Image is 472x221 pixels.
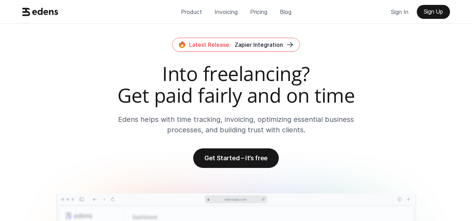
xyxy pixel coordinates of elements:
a: Sign Up [417,5,450,19]
a: Product [175,5,208,19]
a: Pricing [245,5,273,19]
p: Pricing [250,7,267,17]
a: Get Started – it’s free [193,148,279,168]
p: Sign In [391,7,408,17]
h2: Into freelancing? Get paid fairly and on time [20,63,453,106]
a: Sign In [385,5,414,19]
p: Sign Up [424,8,443,15]
p: Product [181,7,202,17]
a: Latest Release:Zapier Integration [172,38,300,52]
a: Invoicing [209,5,243,19]
span: Latest Release: [189,41,231,48]
p: Invoicing [215,7,238,17]
a: Blog [274,5,297,19]
p: Edens helps with time tracking, invoicing, optimizing essential business processes, and building ... [117,114,355,135]
span: Zapier Integration [235,41,283,48]
p: Blog [280,7,291,17]
p: Get Started – it’s free [204,154,268,162]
